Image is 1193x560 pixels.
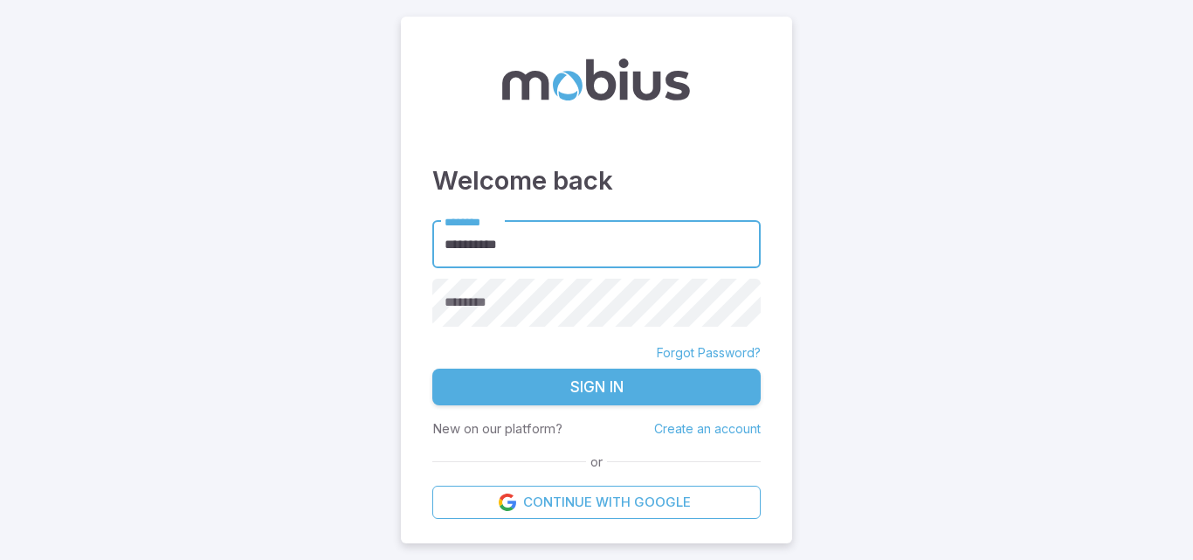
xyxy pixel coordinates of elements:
[654,421,761,436] a: Create an account
[432,419,562,439] p: New on our platform?
[657,344,761,362] a: Forgot Password?
[586,453,607,472] span: or
[432,369,761,405] button: Sign In
[432,162,761,200] h3: Welcome back
[432,486,761,519] a: Continue with Google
